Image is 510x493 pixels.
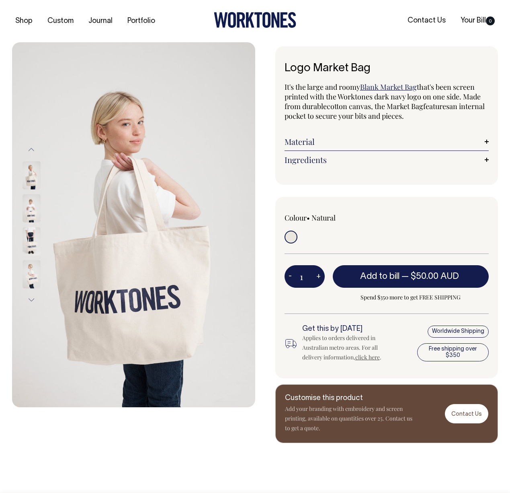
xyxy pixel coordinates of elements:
[285,268,296,285] button: -
[85,14,116,28] a: Journal
[285,82,489,121] p: It's the large and roomy that's been screen printed with the Worktones dark navy logo on one side...
[124,14,158,28] a: Portfolio
[12,42,255,407] img: Logo Market Bag
[327,101,423,111] span: cotton canvas, the Market Bag
[285,101,485,121] span: an internal pocket to secure your bits and pieces.
[285,404,414,433] p: Add your branding with embroidery and screen printing, available on quantities over 25. Contact u...
[25,141,37,159] button: Previous
[285,155,489,165] a: Ingredients
[333,265,489,288] button: Add to bill —$50.00 AUD
[23,161,41,189] img: Logo Market Bag
[457,14,498,27] a: Your Bill0
[486,17,495,25] span: 0
[25,291,37,309] button: Next
[360,82,417,92] a: Blank Market Bag
[355,353,380,361] a: click here
[23,227,41,255] img: Logo Market Bag
[302,325,396,333] h6: Get this by [DATE]
[23,194,41,222] img: Logo Market Bag
[401,272,461,281] span: —
[312,268,325,285] button: +
[12,14,36,28] a: Shop
[285,213,366,223] div: Colour
[411,272,459,281] span: $50.00 AUD
[285,62,489,75] h1: Logo Market Bag
[423,101,449,111] span: features
[23,260,41,288] img: Logo Market Bag
[333,293,489,302] span: Spend $350 more to get FREE SHIPPING
[445,404,488,423] a: Contact Us
[285,137,489,146] a: Material
[404,14,449,27] a: Contact Us
[360,272,399,281] span: Add to bill
[307,213,310,223] span: •
[285,394,414,402] h6: Customise this product
[311,213,336,223] label: Natural
[302,333,396,362] div: Applies to orders delivered in Australian metro areas. For all delivery information, .
[44,14,77,28] a: Custom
